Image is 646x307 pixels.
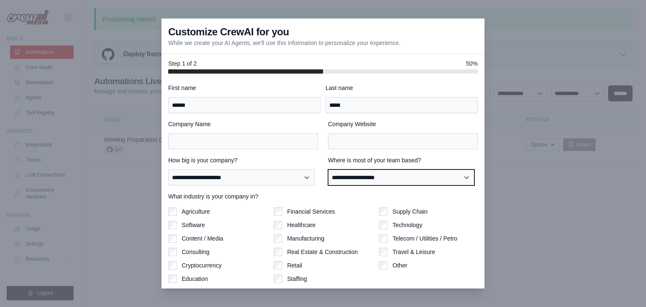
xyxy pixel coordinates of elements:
[287,275,307,283] label: Staffing
[287,234,325,243] label: Manufacturing
[182,248,209,256] label: Consulting
[168,25,289,39] h3: Customize CrewAI for you
[392,234,457,243] label: Telecom / Utilities / Petro
[182,261,222,270] label: Cryptocurrency
[326,84,478,92] label: Last name
[328,156,478,164] label: Where is most of your team based?
[328,120,478,128] label: Company Website
[182,221,205,229] label: Software
[182,275,208,283] label: Education
[392,207,427,216] label: Supply Chain
[287,261,302,270] label: Retail
[466,59,478,68] span: 50%
[168,156,318,164] label: How big is your company?
[392,248,435,256] label: Travel & Leisure
[287,221,316,229] label: Healthcare
[168,84,320,92] label: First name
[392,221,422,229] label: Technology
[168,192,478,201] label: What industry is your company in?
[168,120,318,128] label: Company Name
[287,248,358,256] label: Real Estate & Construction
[168,59,197,68] span: Step 1 of 2
[168,39,400,47] p: While we create your AI Agents, we'll use this information to personalize your experience.
[182,207,210,216] label: Agriculture
[182,234,223,243] label: Content / Media
[392,261,407,270] label: Other
[287,207,335,216] label: Financial Services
